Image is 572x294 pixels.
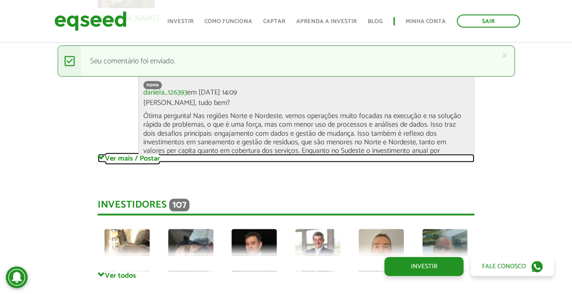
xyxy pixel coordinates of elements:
a: Minha conta [406,19,446,24]
a: Investir [384,257,463,276]
div: Seu comentário foi enviado. [57,45,515,77]
div: Investidores [98,199,474,215]
img: picture-39313-1481646781.jpg [422,229,468,274]
span: 107 [169,199,189,211]
img: picture-121595-1719786865.jpg [168,229,213,274]
img: EqSeed [54,9,127,33]
img: picture-125935-1742226982.jpg [104,229,150,274]
a: Ver mais / Postar [98,154,474,162]
img: picture-59196-1554917141.jpg [232,229,277,274]
span: em [DATE] 14:09 [143,86,237,99]
a: Fale conosco [471,257,554,276]
a: Blog [368,19,383,24]
a: × [502,51,507,60]
p: Ótima pergunta! Nas regiões Norte e Nordeste, vemos operações muito focadas na execução e na solu... [143,112,469,181]
img: picture-113391-1693569165.jpg [295,229,340,274]
a: daniela_126393 [143,89,187,96]
a: Como funciona [204,19,252,24]
p: [PERSON_NAME], tudo bem? [143,99,469,107]
a: Sair [457,14,520,28]
a: Aprenda a investir [296,19,357,24]
a: Ver todos [98,271,474,280]
a: Captar [263,19,285,24]
a: Investir [167,19,194,24]
img: picture-124689-1738146422.jpg [359,229,404,274]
